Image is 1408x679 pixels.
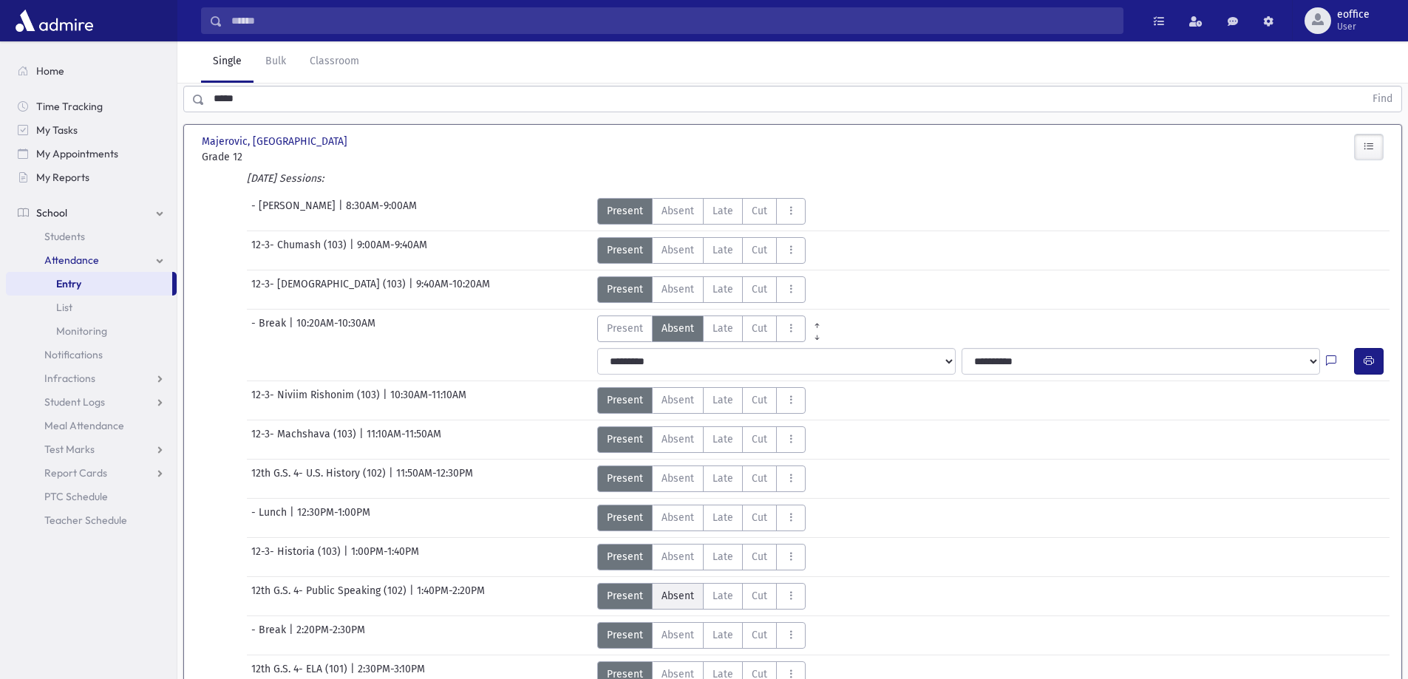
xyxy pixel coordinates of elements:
[6,508,177,532] a: Teacher Schedule
[597,426,806,453] div: AttTypes
[6,414,177,437] a: Meal Attendance
[6,95,177,118] a: Time Tracking
[44,443,95,456] span: Test Marks
[752,627,767,643] span: Cut
[607,392,643,408] span: Present
[396,465,473,492] span: 11:50AM-12:30PM
[351,544,419,570] span: 1:00PM-1:40PM
[607,471,643,486] span: Present
[417,583,485,610] span: 1:40PM-2:20PM
[712,627,733,643] span: Late
[712,510,733,525] span: Late
[297,505,370,531] span: 12:30PM-1:00PM
[44,395,105,409] span: Student Logs
[222,7,1123,34] input: Search
[6,59,177,83] a: Home
[712,471,733,486] span: Late
[36,100,103,113] span: Time Tracking
[752,510,767,525] span: Cut
[36,123,78,137] span: My Tasks
[662,282,694,297] span: Absent
[6,437,177,461] a: Test Marks
[6,142,177,166] a: My Appointments
[6,343,177,366] a: Notifications
[752,242,767,258] span: Cut
[607,282,643,297] span: Present
[607,431,643,447] span: Present
[662,321,694,336] span: Absent
[752,282,767,297] span: Cut
[56,277,81,290] span: Entry
[44,230,85,243] span: Students
[607,510,643,525] span: Present
[289,622,296,649] span: |
[389,465,396,492] span: |
[6,485,177,508] a: PTC Schedule
[597,583,806,610] div: AttTypes
[44,253,99,267] span: Attendance
[251,544,344,570] span: 12-3- Historia (103)
[409,276,416,303] span: |
[752,203,767,219] span: Cut
[607,627,643,643] span: Present
[44,419,124,432] span: Meal Attendance
[36,147,118,160] span: My Appointments
[6,366,177,390] a: Infractions
[254,41,298,83] a: Bulk
[6,272,172,296] a: Entry
[251,583,409,610] span: 12th G.S. 4- Public Speaking (102)
[44,466,107,480] span: Report Cards
[383,387,390,414] span: |
[662,431,694,447] span: Absent
[712,282,733,297] span: Late
[251,505,290,531] span: - Lunch
[359,426,367,453] span: |
[1364,86,1401,112] button: Find
[662,242,694,258] span: Absent
[712,549,733,564] span: Late
[416,276,490,303] span: 9:40AM-10:20AM
[56,301,72,314] span: List
[201,41,254,83] a: Single
[752,549,767,564] span: Cut
[409,583,417,610] span: |
[597,622,806,649] div: AttTypes
[251,276,409,303] span: 12-3- [DEMOGRAPHIC_DATA] (103)
[357,237,427,264] span: 9:00AM-9:40AM
[251,387,383,414] span: 12-3- Niviim Rishonim (103)
[44,372,95,385] span: Infractions
[346,198,417,225] span: 8:30AM-9:00AM
[251,426,359,453] span: 12-3- Machshava (103)
[251,622,289,649] span: - Break
[350,237,357,264] span: |
[597,237,806,264] div: AttTypes
[6,248,177,272] a: Attendance
[597,198,806,225] div: AttTypes
[607,242,643,258] span: Present
[36,206,67,219] span: School
[6,166,177,189] a: My Reports
[296,315,375,342] span: 10:20AM-10:30AM
[36,171,89,184] span: My Reports
[6,390,177,414] a: Student Logs
[251,198,339,225] span: - [PERSON_NAME]
[752,431,767,447] span: Cut
[607,549,643,564] span: Present
[662,471,694,486] span: Absent
[36,64,64,78] span: Home
[597,387,806,414] div: AttTypes
[56,324,107,338] span: Monitoring
[752,471,767,486] span: Cut
[597,276,806,303] div: AttTypes
[6,225,177,248] a: Students
[247,172,324,185] i: [DATE] Sessions:
[607,588,643,604] span: Present
[6,201,177,225] a: School
[662,510,694,525] span: Absent
[662,203,694,219] span: Absent
[597,544,806,570] div: AttTypes
[289,315,296,342] span: |
[44,490,108,503] span: PTC Schedule
[251,465,389,492] span: 12th G.S. 4- U.S. History (102)
[251,237,350,264] span: 12-3- Chumash (103)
